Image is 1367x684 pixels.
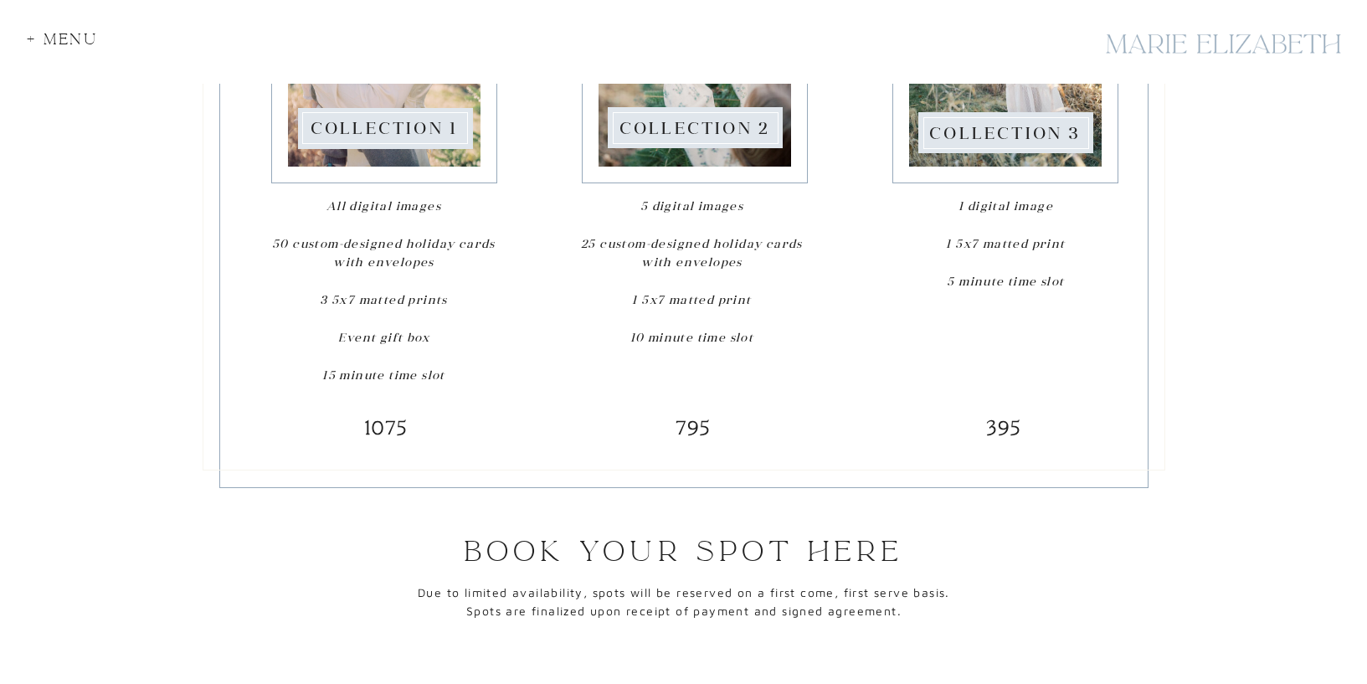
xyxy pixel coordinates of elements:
a: Collection 1 [300,118,470,138]
i: 5 digital images 25 custom-designed holiday cards with envelopes 1 5x7 matted print [581,198,803,307]
i: 15 minute time slot [322,368,445,383]
i: 1 digital image 1 5x7 matted print [946,198,1065,251]
i: 10 minute time slot [630,330,754,345]
p: Due to limited availability, spots will be reserved on a first come, first serve basis. Spots are... [407,584,962,625]
b: 1075 [365,417,408,440]
a: Collection 3 [921,123,1091,143]
h1: Book your spot here [434,537,933,566]
b: 395 [986,417,1021,440]
div: + Menu [27,32,108,54]
a: Collection 2 [610,118,780,138]
i: All digital images 50 custom-designed holiday cards with envelopes 3 5x7 matted prints Event gift... [272,198,496,345]
i: 5 minute time slot [947,274,1064,289]
b: 795 [676,417,711,440]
